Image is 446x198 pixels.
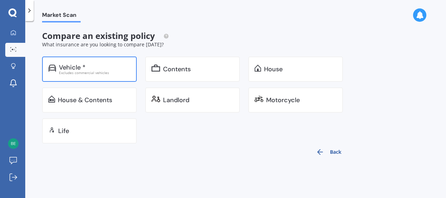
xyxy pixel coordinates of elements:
[163,66,191,73] div: Contents
[58,127,69,134] div: Life
[312,144,346,160] button: Back
[59,71,130,74] div: Excludes commercial vehicles
[48,126,55,133] img: life.f720d6a2d7cdcd3ad642.svg
[42,41,164,48] span: What insurance are you looking to compare [DATE]?
[264,66,283,73] div: House
[48,95,55,103] img: home-and-contents.b802091223b8502ef2dd.svg
[59,64,86,71] div: Vehicle *
[42,30,169,41] span: Compare an existing policy
[163,97,189,104] div: Landlord
[151,95,160,103] img: landlord.470ea2398dcb263567d0.svg
[255,65,261,72] img: home.91c183c226a05b4dc763.svg
[266,97,300,104] div: Motorcycle
[48,65,56,72] img: car.f15378c7a67c060ca3f3.svg
[42,12,81,21] span: Market Scan
[151,65,160,72] img: content.01f40a52572271636b6f.svg
[58,97,112,104] div: House & Contents
[8,138,19,149] img: 7dc56e556e0a2839f14d4b0a06e09255
[255,95,263,103] img: motorbike.c49f395e5a6966510904.svg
